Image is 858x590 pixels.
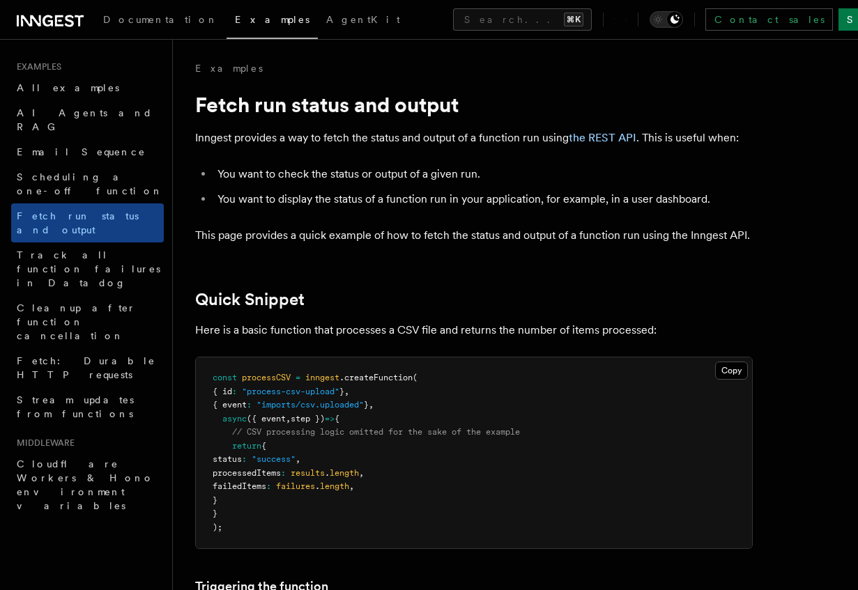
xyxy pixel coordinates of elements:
[715,362,748,380] button: Copy
[325,414,335,424] span: =>
[247,400,252,410] span: :
[305,373,339,382] span: inngest
[95,4,227,38] a: Documentation
[11,451,164,518] a: Cloudflare Workers & Hono environment variables
[232,387,237,396] span: :
[17,302,136,341] span: Cleanup after function cancellation
[252,454,296,464] span: "success"
[359,468,364,478] span: ,
[318,4,408,38] a: AgentKit
[195,61,263,75] a: Examples
[11,100,164,139] a: AI Agents and RAG
[369,400,374,410] span: ,
[17,107,153,132] span: AI Agents and RAG
[291,414,325,424] span: step })
[242,373,291,382] span: processCSV
[247,414,286,424] span: ({ event
[213,468,281,478] span: processedItems
[195,128,753,148] p: Inngest provides a way to fetch the status and output of a function run using . This is useful when:
[339,387,344,396] span: }
[11,437,75,449] span: Middleware
[349,481,354,491] span: ,
[242,387,339,396] span: "process-csv-upload"
[11,348,164,387] a: Fetch: Durable HTTP requests
[11,203,164,242] a: Fetch run status and output
[291,468,325,478] span: results
[11,139,164,164] a: Email Sequence
[564,13,583,26] kbd: ⌘K
[17,171,163,196] span: Scheduling a one-off function
[235,14,309,25] span: Examples
[213,400,247,410] span: { event
[232,427,520,437] span: // CSV processing logic omitted for the sake of the example
[364,400,369,410] span: }
[11,61,61,72] span: Examples
[213,373,237,382] span: const
[296,373,300,382] span: =
[232,441,261,451] span: return
[335,414,339,424] span: {
[213,454,242,464] span: status
[213,189,753,209] li: You want to display the status of a function run in your application, for example, in a user dash...
[11,242,164,295] a: Track all function failures in Datadog
[195,226,753,245] p: This page provides a quick example of how to fetch the status and output of a function run using ...
[256,400,364,410] span: "imports/csv.uploaded"
[286,414,291,424] span: ,
[195,290,305,309] a: Quick Snippet
[195,92,753,117] h1: Fetch run status and output
[326,14,400,25] span: AgentKit
[650,11,683,28] button: Toggle dark mode
[413,373,417,382] span: (
[569,131,636,144] a: the REST API
[11,387,164,426] a: Stream updates from functions
[213,387,232,396] span: { id
[339,373,413,382] span: .createFunction
[17,82,119,93] span: All examples
[17,210,139,235] span: Fetch run status and output
[330,468,359,478] span: length
[11,75,164,100] a: All examples
[315,481,320,491] span: .
[213,495,217,505] span: }
[227,4,318,39] a: Examples
[276,481,315,491] span: failures
[17,394,134,419] span: Stream updates from functions
[17,146,146,157] span: Email Sequence
[17,458,154,511] span: Cloudflare Workers & Hono environment variables
[296,454,300,464] span: ,
[213,164,753,184] li: You want to check the status or output of a given run.
[11,164,164,203] a: Scheduling a one-off function
[705,8,833,31] a: Contact sales
[242,454,247,464] span: :
[103,14,218,25] span: Documentation
[213,481,266,491] span: failedItems
[320,481,349,491] span: length
[17,249,160,288] span: Track all function failures in Datadog
[281,468,286,478] span: :
[344,387,349,396] span: ,
[266,481,271,491] span: :
[222,414,247,424] span: async
[17,355,155,380] span: Fetch: Durable HTTP requests
[261,441,266,451] span: {
[195,320,753,340] p: Here is a basic function that processes a CSV file and returns the number of items processed:
[11,295,164,348] a: Cleanup after function cancellation
[213,509,217,518] span: }
[453,8,592,31] button: Search...⌘K
[213,522,222,532] span: );
[325,468,330,478] span: .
